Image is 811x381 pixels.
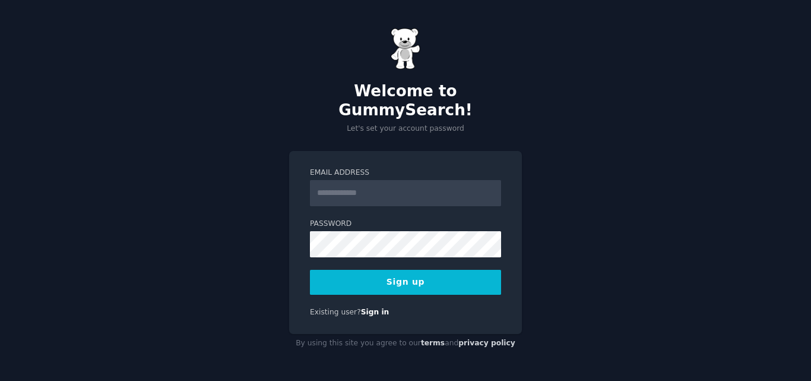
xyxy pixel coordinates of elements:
img: Gummy Bear [391,28,420,70]
button: Sign up [310,270,501,295]
a: Sign in [361,308,389,316]
h2: Welcome to GummySearch! [289,82,522,119]
label: Email Address [310,168,501,178]
span: Existing user? [310,308,361,316]
a: terms [421,339,445,347]
p: Let's set your account password [289,124,522,134]
a: privacy policy [458,339,515,347]
div: By using this site you agree to our and [289,334,522,353]
label: Password [310,219,501,229]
